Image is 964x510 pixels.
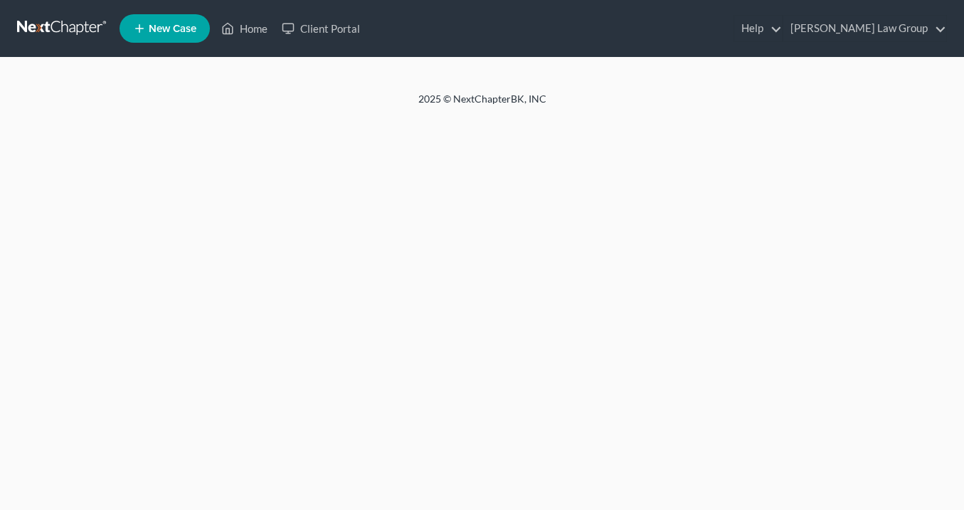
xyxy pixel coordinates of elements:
[734,16,782,41] a: Help
[783,16,946,41] a: [PERSON_NAME] Law Group
[120,14,210,43] new-legal-case-button: New Case
[77,92,888,118] div: 2025 © NextChapterBK, INC
[275,16,367,41] a: Client Portal
[214,16,275,41] a: Home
